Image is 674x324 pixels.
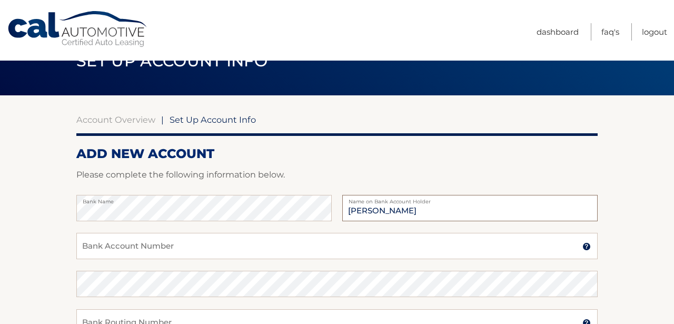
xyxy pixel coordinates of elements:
[161,114,164,125] span: |
[76,168,598,182] p: Please complete the following information below.
[342,195,598,221] input: Name on Account (Account Holder Name)
[170,114,256,125] span: Set Up Account Info
[76,51,267,71] span: Set Up Account Info
[537,23,579,41] a: Dashboard
[76,146,598,162] h2: ADD NEW ACCOUNT
[76,114,155,125] a: Account Overview
[642,23,667,41] a: Logout
[342,195,598,203] label: Name on Bank Account Holder
[76,195,332,203] label: Bank Name
[7,11,149,48] a: Cal Automotive
[582,242,591,251] img: tooltip.svg
[76,233,598,259] input: Bank Account Number
[601,23,619,41] a: FAQ's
